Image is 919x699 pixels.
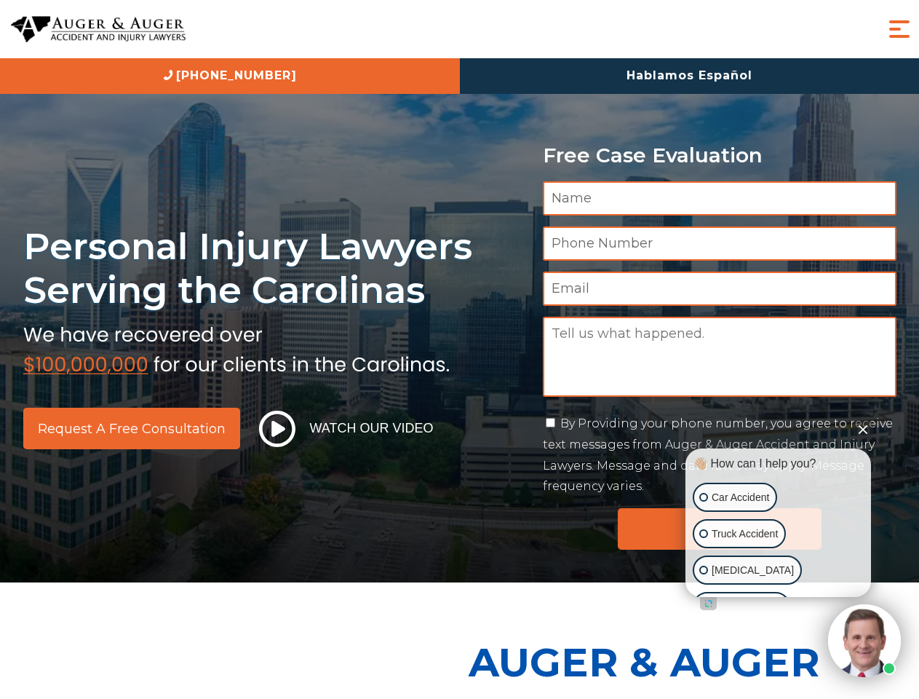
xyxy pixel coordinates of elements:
[543,272,896,306] input: Email
[853,419,873,439] button: Close Intaker Chat Widget
[700,597,717,610] a: Open intaker chat
[38,422,226,435] span: Request a Free Consultation
[23,408,240,449] a: Request a Free Consultation
[712,561,794,580] p: [MEDICAL_DATA]
[885,15,914,44] button: Menu
[543,181,896,216] input: Name
[543,226,896,261] input: Phone Number
[23,224,525,312] h1: Personal Injury Lawyers Serving the Carolinas
[23,320,450,375] img: sub text
[469,626,911,698] p: Auger & Auger
[543,144,896,167] p: Free Case Evaluation
[543,416,893,493] label: By Providing your phone number, you agree to receive text messages from Auger & Auger Accident an...
[712,489,769,507] p: Car Accident
[828,604,901,677] img: Intaker widget Avatar
[618,508,821,550] input: Submit
[712,525,778,543] p: Truck Accident
[11,16,186,43] img: Auger & Auger Accident and Injury Lawyers Logo
[689,456,867,472] div: 👋🏼 How can I help you?
[255,410,438,448] button: Watch Our Video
